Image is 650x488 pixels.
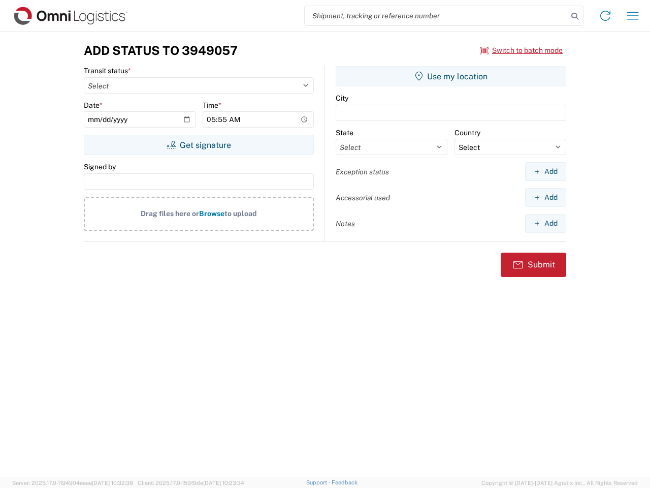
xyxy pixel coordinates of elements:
[224,209,257,218] span: to upload
[454,128,480,137] label: Country
[84,101,103,110] label: Date
[199,209,224,218] span: Browse
[480,42,563,59] button: Switch to batch mode
[203,480,244,486] span: [DATE] 10:23:34
[12,480,133,486] span: Server: 2025.17.0-1194904eeae
[84,162,116,171] label: Signed by
[336,219,355,228] label: Notes
[305,6,568,25] input: Shipment, tracking or reference number
[332,479,357,485] a: Feedback
[525,162,566,181] button: Add
[336,94,348,103] label: City
[84,66,131,75] label: Transit status
[306,479,332,485] a: Support
[84,43,238,58] h3: Add Status to 3949057
[138,480,244,486] span: Client: 2025.17.0-159f9de
[525,214,566,233] button: Add
[525,188,566,207] button: Add
[501,253,566,277] button: Submit
[336,128,353,137] label: State
[141,209,199,218] span: Drag files here or
[481,478,638,487] span: Copyright © [DATE]-[DATE] Agistix Inc., All Rights Reserved
[203,101,221,110] label: Time
[336,193,390,202] label: Accessorial used
[92,480,133,486] span: [DATE] 10:32:38
[84,135,314,155] button: Get signature
[336,167,389,176] label: Exception status
[336,66,566,86] button: Use my location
